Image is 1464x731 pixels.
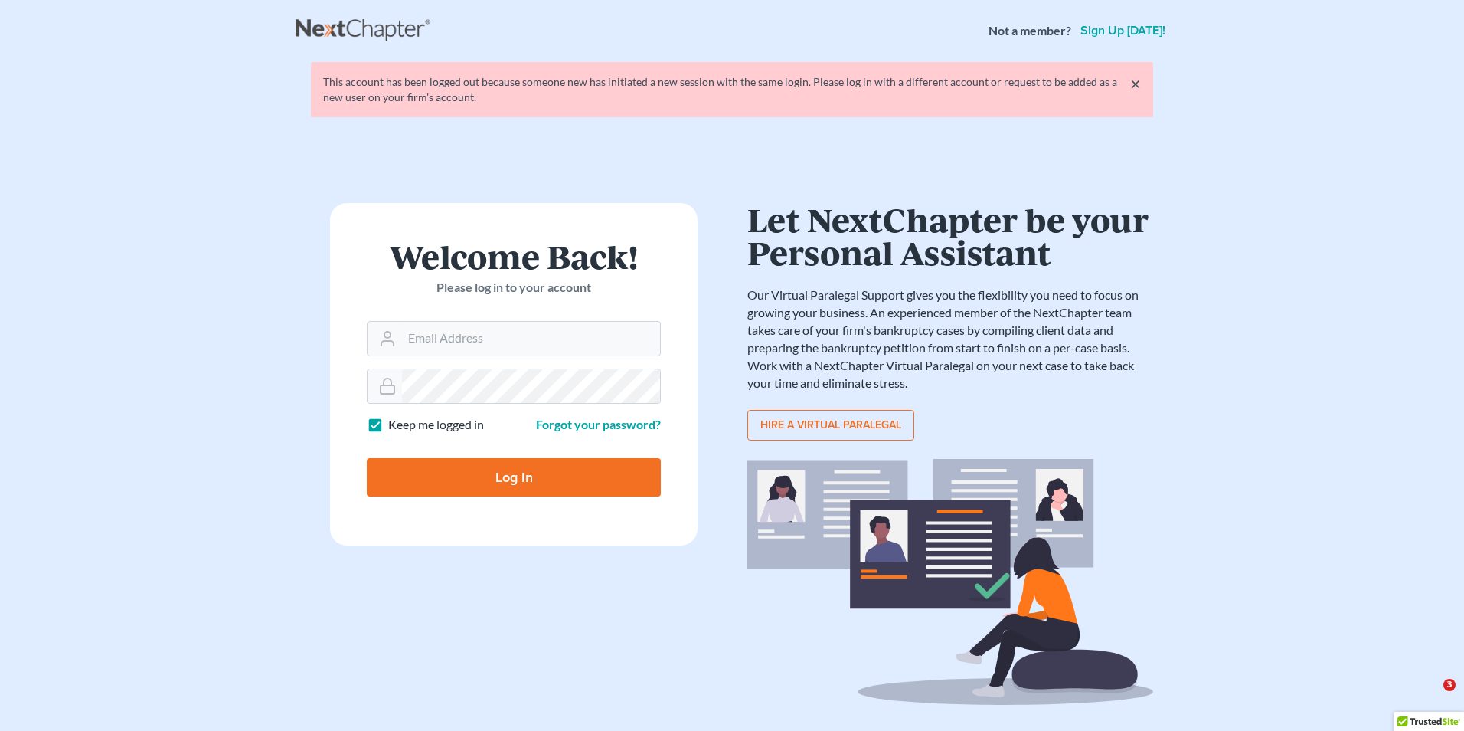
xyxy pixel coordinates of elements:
[388,416,484,434] label: Keep me logged in
[367,458,661,497] input: Log In
[747,287,1153,392] p: Our Virtual Paralegal Support gives you the flexibility you need to focus on growing your busines...
[1443,679,1456,691] span: 3
[989,22,1071,40] strong: Not a member?
[1077,25,1168,37] a: Sign up [DATE]!
[1130,74,1141,93] a: ×
[367,240,661,273] h1: Welcome Back!
[1412,679,1449,716] iframe: Intercom live chat
[402,322,660,356] input: Email Address
[323,74,1141,105] div: This account has been logged out because someone new has initiated a new session with the same lo...
[536,417,661,431] a: Forgot your password?
[747,203,1153,268] h1: Let NextChapter be your Personal Assistant
[747,410,914,441] a: Hire a virtual paralegal
[367,279,661,297] p: Please log in to your account
[747,459,1153,705] img: virtual_paralegal_bg-b12c8cf30858a2b2c02ea913d52db5c468ecc422855d04272ea22d19010d70dc.svg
